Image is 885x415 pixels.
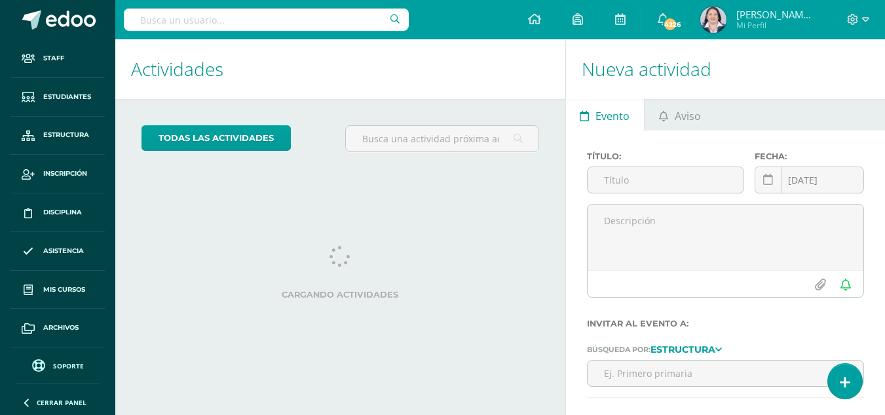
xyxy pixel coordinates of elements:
span: Inscripción [43,168,87,179]
input: Fecha de entrega [755,167,863,193]
span: Estructura [43,130,89,140]
a: todas las Actividades [141,125,291,151]
label: Título: [587,151,744,161]
span: Soporte [53,361,84,370]
span: Búsqueda por: [587,345,650,354]
span: Asistencia [43,246,84,256]
label: Invitar al evento a: [587,319,864,328]
a: Archivos [10,309,105,347]
a: Estudiantes [10,78,105,117]
a: Staff [10,39,105,78]
span: Archivos [43,323,79,333]
label: Cargando actividades [141,290,539,300]
a: Estructura [650,344,722,353]
span: Aviso [675,100,701,132]
h1: Nueva actividad [582,39,869,99]
input: Ej. Primero primaria [588,361,863,386]
span: Cerrar panel [37,398,86,407]
img: 91010995ba55083ab2a46da906f26f18.png [700,7,726,33]
span: Mis cursos [43,285,85,295]
a: Estructura [10,117,105,155]
input: Título [588,167,744,193]
a: Aviso [645,99,715,130]
a: Asistencia [10,232,105,271]
span: Disciplina [43,207,82,218]
span: [PERSON_NAME][US_STATE] [736,8,815,21]
label: Fecha: [755,151,864,161]
strong: Estructura [650,344,715,355]
span: 4226 [663,17,677,31]
span: Evento [595,100,630,132]
a: Inscripción [10,155,105,193]
a: Soporte [16,356,100,374]
a: Evento [566,99,644,130]
span: Staff [43,53,64,64]
span: Estudiantes [43,92,91,102]
span: Mi Perfil [736,20,815,31]
input: Busca una actividad próxima aquí... [346,126,538,151]
input: Busca un usuario... [124,9,409,31]
a: Mis cursos [10,271,105,309]
h1: Actividades [131,39,550,99]
a: Disciplina [10,193,105,232]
